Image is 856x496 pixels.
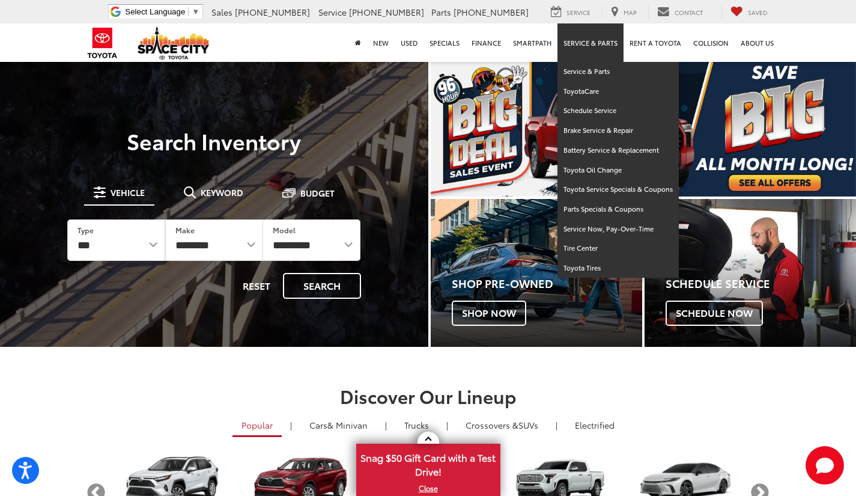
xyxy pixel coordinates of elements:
[806,446,844,485] button: Toggle Chat Window
[602,5,646,19] a: Map
[542,5,600,19] a: Service
[80,23,125,63] img: Toyota
[557,121,679,141] a: Brake Service & Repair
[287,419,295,431] li: |
[443,419,451,431] li: |
[211,6,232,18] span: Sales
[557,141,679,161] a: Battery Service & Replacement
[111,188,145,197] span: Vehicle
[687,23,735,62] a: Collision
[507,23,557,62] a: SmartPath
[624,8,637,17] span: Map
[300,415,377,435] a: Cars
[645,199,856,348] a: Schedule Service Schedule Now
[175,225,195,235] label: Make
[192,7,199,16] span: ▼
[466,419,518,431] span: Crossovers &
[431,199,642,348] div: Toyota
[125,7,199,16] a: Select Language​
[452,278,642,290] h4: Shop Pre-Owned
[553,419,560,431] li: |
[557,101,679,121] a: Schedule Service
[624,23,687,62] a: Rent a Toyota
[557,219,679,239] a: Service Now, Pay-Over-Time
[125,7,185,16] span: Select Language
[395,23,423,62] a: Used
[357,445,499,482] span: Snag $50 Gift Card with a Test Drive!
[283,273,361,299] button: Search
[300,189,335,197] span: Budget
[557,200,679,219] a: Parts Specials & Coupons
[382,419,390,431] li: |
[675,8,703,17] span: Contact
[431,84,494,173] button: Click to view previous picture.
[349,23,367,62] a: Home
[735,23,780,62] a: About Us
[349,6,424,18] span: [PHONE_NUMBER]
[431,199,642,348] a: Shop Pre-Owned Shop Now
[367,23,395,62] a: New
[454,6,529,18] span: [PHONE_NUMBER]
[721,5,777,19] a: My Saved Vehicles
[457,415,547,435] a: SUVs
[466,23,507,62] a: Finance
[792,84,856,173] button: Click to view next picture.
[138,26,210,60] img: Space City Toyota
[452,301,526,326] span: Shop Now
[806,446,844,485] svg: Start Chat
[201,188,243,197] span: Keyword
[557,239,679,259] a: Tire Center: Opens in a new tab
[557,23,624,62] a: Service & Parts
[557,180,679,200] a: Toyota Service Specials & Coupons
[431,6,451,18] span: Parts
[423,23,466,62] a: Specials
[666,278,856,290] h4: Schedule Service
[666,301,763,326] span: Schedule Now
[566,8,590,17] span: Service
[86,386,771,406] h2: Discover Our Lineup
[273,225,296,235] label: Model
[557,82,679,102] a: ToyotaCare
[232,415,282,437] a: Popular
[395,415,438,435] a: Trucks
[327,419,368,431] span: & Minivan
[645,199,856,348] div: Toyota
[235,6,310,18] span: [PHONE_NUMBER]
[232,273,281,299] button: Reset
[188,7,189,16] span: ​
[557,161,679,180] a: Toyota Oil Change
[318,6,347,18] span: Service
[748,8,768,17] span: Saved
[50,129,378,153] h3: Search Inventory
[557,259,679,278] a: Toyota Tires
[648,5,712,19] a: Contact
[77,225,94,235] label: Type
[557,62,679,82] a: Service & Parts
[566,415,624,435] a: Electrified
